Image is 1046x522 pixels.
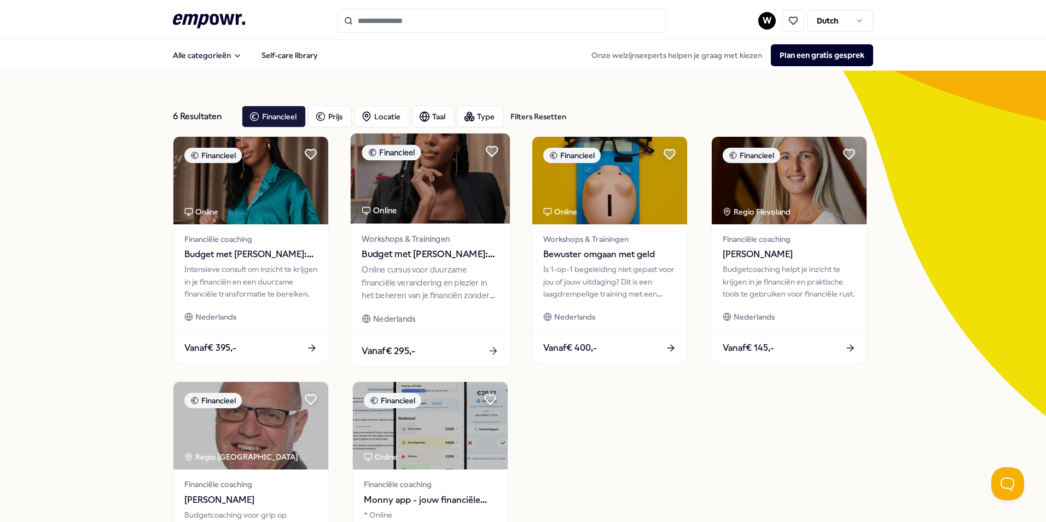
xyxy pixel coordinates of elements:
[353,382,508,469] img: package image
[723,247,856,262] span: [PERSON_NAME]
[362,204,397,217] div: Online
[184,233,317,245] span: Financiële coaching
[723,206,792,218] div: Regio Flevoland
[532,136,688,364] a: package imageFinancieelOnlineWorkshops & TrainingenBewuster omgaan met geldIs 1-op-1 begeleiding ...
[543,148,601,163] div: Financieel
[711,136,867,364] a: package imageFinancieelRegio Flevoland Financiële coaching[PERSON_NAME]Budgetcoaching helpt je in...
[583,44,873,66] div: Onze welzijnsexperts helpen je graag met kiezen
[362,144,421,160] div: Financieel
[362,344,415,358] span: Vanaf € 295,-
[242,106,306,127] button: Financieel
[758,12,776,30] button: W
[164,44,251,66] button: Alle categorieën
[364,393,421,408] div: Financieel
[195,311,236,323] span: Nederlands
[173,106,233,127] div: 6 Resultaten
[723,341,774,355] span: Vanaf € 145,-
[723,148,780,163] div: Financieel
[543,233,676,245] span: Workshops & Trainingen
[184,478,317,490] span: Financiële coaching
[338,9,666,33] input: Search for products, categories or subcategories
[532,137,687,224] img: package image
[184,263,317,300] div: Intensieve consult om inzicht te krijgen in je financiën en een duurzame financiële transformatie...
[184,393,242,408] div: Financieel
[712,137,867,224] img: package image
[364,478,497,490] span: Financiële coaching
[734,311,775,323] span: Nederlands
[362,264,498,301] div: Online cursus voor duurzame financiële verandering en plezier in het beheren van je financiën zon...
[991,467,1024,500] iframe: Help Scout Beacon - Open
[253,44,327,66] a: Self-care library
[164,44,327,66] nav: Main
[373,312,415,325] span: Nederlands
[184,341,236,355] span: Vanaf € 395,-
[184,493,317,507] span: [PERSON_NAME]
[412,106,455,127] button: Taal
[184,148,242,163] div: Financieel
[362,233,498,245] span: Workshops & Trainingen
[173,136,329,364] a: package imageFinancieelOnlineFinanciële coachingBudget met [PERSON_NAME]: ConsultIntensieve consu...
[354,106,410,127] button: Locatie
[554,311,595,323] span: Nederlands
[351,134,510,224] img: package image
[364,451,398,463] div: Online
[723,233,856,245] span: Financiële coaching
[723,263,856,300] div: Budgetcoaching helpt je inzicht te krijgen in je financiën en praktische tools te gebruiken voor ...
[173,382,328,469] img: package image
[364,493,497,507] span: Monny app - jouw financiële assistent
[362,247,498,262] span: Budget met [PERSON_NAME]: Upgrade je financiën!
[350,133,511,368] a: package imageFinancieelOnlineWorkshops & TrainingenBudget met [PERSON_NAME]: Upgrade je financiën...
[184,247,317,262] span: Budget met [PERSON_NAME]: Consult
[308,106,352,127] button: Prijs
[510,111,566,123] div: Filters Resetten
[184,206,218,218] div: Online
[543,247,676,262] span: Bewuster omgaan met geld
[173,137,328,224] img: package image
[543,341,597,355] span: Vanaf € 400,-
[457,106,504,127] button: Type
[771,44,873,66] button: Plan een gratis gesprek
[543,263,676,300] div: Is 1-op-1 begeleiding niet gepast voor jou of jouw uitdaging? Dit is een laagdrempelige training ...
[543,206,577,218] div: Online
[184,451,300,463] div: Regio [GEOGRAPHIC_DATA]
